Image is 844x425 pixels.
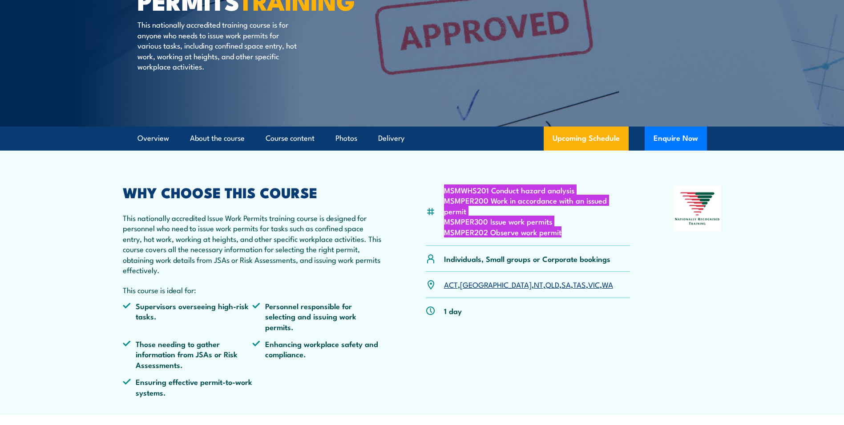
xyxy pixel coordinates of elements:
[252,301,382,332] li: Personnel responsible for selecting and issuing work permits.
[645,127,707,151] button: Enquire Now
[266,127,315,150] a: Course content
[674,186,722,231] img: Nationally Recognised Training logo.
[602,279,613,290] a: WA
[137,19,300,71] p: This nationally accredited training course is for anyone who needs to issue work permits for vari...
[444,227,630,237] li: MSMPER202 Observe work permit
[123,301,253,332] li: Supervisors overseeing high-risk tasks.
[444,253,610,264] p: Individuals, Small groups or Corporate bookings
[444,216,630,226] li: MSMPER300 Issue work permits
[123,285,383,295] p: This course is ideal for:
[444,185,630,195] li: MSMWHS201 Conduct hazard analysis
[123,339,253,370] li: Those needing to gather information from JSAs or Risk Assessments.
[444,279,613,290] p: , , , , , , ,
[190,127,245,150] a: About the course
[460,279,532,290] a: [GEOGRAPHIC_DATA]
[123,186,383,198] h2: WHY CHOOSE THIS COURSE
[545,279,559,290] a: QLD
[123,376,253,397] li: Ensuring effective permit-to-work systems.
[534,279,543,290] a: NT
[123,212,383,275] p: This nationally accredited Issue Work Permits training course is designed for personnel who need ...
[588,279,600,290] a: VIC
[252,339,382,370] li: Enhancing workplace safety and compliance.
[561,279,571,290] a: SA
[444,306,462,316] p: 1 day
[335,127,357,150] a: Photos
[378,127,404,150] a: Delivery
[444,195,630,216] li: MSMPER200 Work in accordance with an issued permit
[573,279,586,290] a: TAS
[544,127,629,151] a: Upcoming Schedule
[444,279,458,290] a: ACT
[137,127,169,150] a: Overview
